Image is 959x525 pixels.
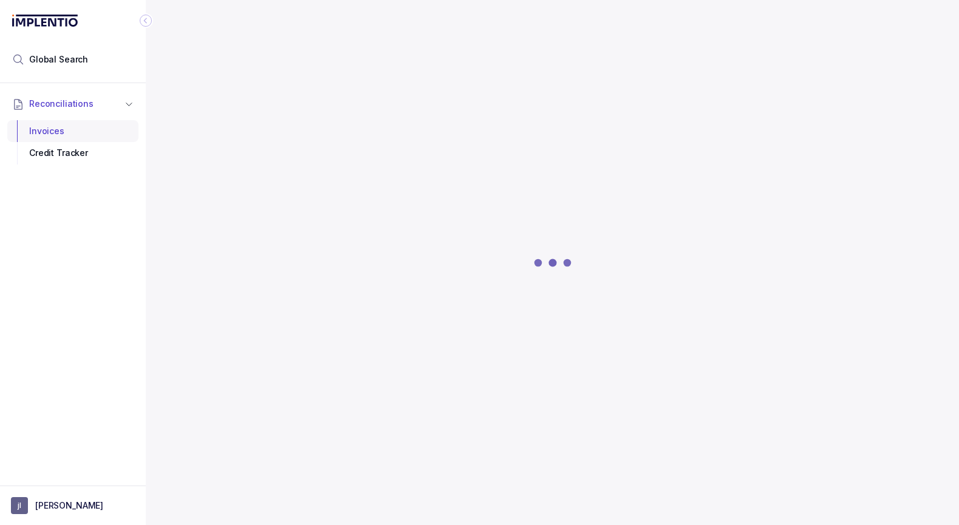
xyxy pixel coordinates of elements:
div: Reconciliations [7,118,138,167]
button: Reconciliations [7,90,138,117]
span: Reconciliations [29,98,94,110]
span: User initials [11,497,28,514]
button: User initials[PERSON_NAME] [11,497,135,514]
div: Collapse Icon [138,13,153,28]
div: Credit Tracker [17,142,129,164]
p: [PERSON_NAME] [35,500,103,512]
span: Global Search [29,53,88,66]
div: Invoices [17,120,129,142]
